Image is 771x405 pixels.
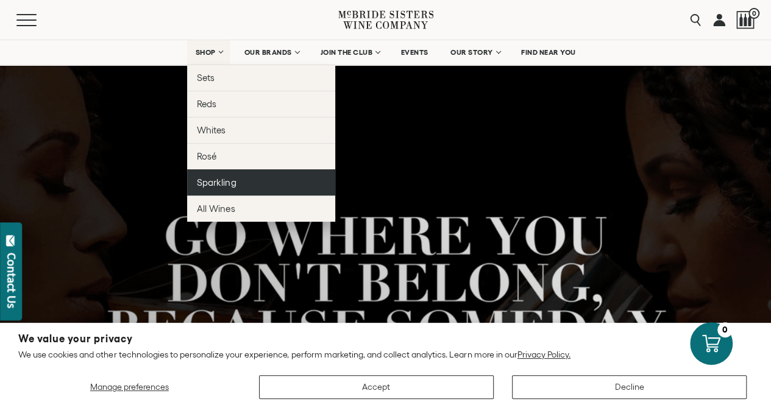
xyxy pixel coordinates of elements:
a: OUR STORY [442,40,508,65]
a: EVENTS [393,40,436,65]
span: EVENTS [401,48,428,57]
span: FIND NEAR YOU [521,48,576,57]
p: We use cookies and other technologies to personalize your experience, perform marketing, and coll... [18,349,753,360]
a: Rosé [187,143,335,169]
span: Sparkling [197,177,236,188]
button: Mobile Menu Trigger [16,14,60,26]
div: 0 [717,322,733,337]
span: Whites [197,125,226,135]
span: Rosé [197,151,216,161]
span: Sets [197,72,215,83]
a: Whites [187,117,335,143]
button: Manage preferences [18,375,241,399]
span: SHOP [195,48,216,57]
a: FIND NEAR YOU [513,40,584,65]
a: SHOP [187,40,230,65]
span: JOIN THE CLUB [320,48,372,57]
a: All Wines [187,195,335,222]
a: JOIN THE CLUB [312,40,387,65]
a: Sets [187,65,335,91]
button: Accept [259,375,494,399]
a: Sparkling [187,169,335,195]
button: Decline [512,375,747,399]
h2: We value your privacy [18,334,753,344]
span: Manage preferences [90,382,169,392]
span: OUR STORY [450,48,493,57]
span: OUR BRANDS [244,48,291,57]
div: Contact Us [5,253,18,308]
span: Reds [197,99,216,109]
a: Reds [187,91,335,117]
span: All Wines [197,203,235,214]
a: OUR BRANDS [236,40,306,65]
span: 0 [748,8,759,19]
a: Privacy Policy. [517,350,570,359]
